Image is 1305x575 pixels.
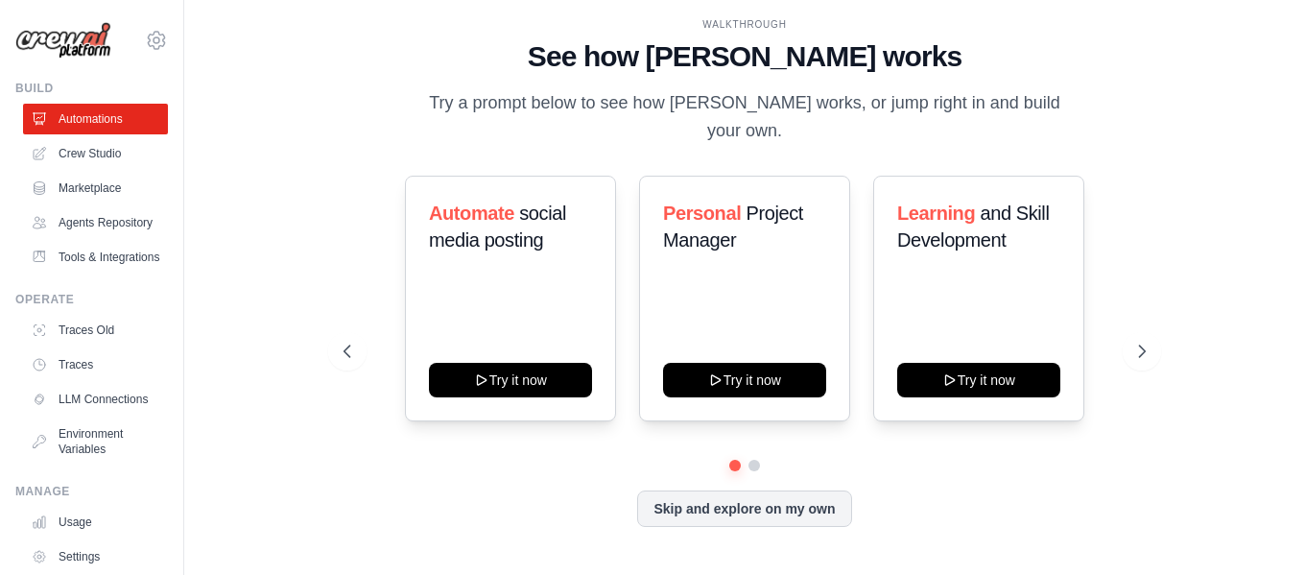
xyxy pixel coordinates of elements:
[23,419,168,465] a: Environment Variables
[663,363,826,397] button: Try it now
[15,292,168,307] div: Operate
[23,315,168,346] a: Traces Old
[15,81,168,96] div: Build
[15,484,168,499] div: Manage
[23,104,168,134] a: Automations
[344,17,1145,32] div: WALKTHROUGH
[15,22,111,60] img: Logo
[429,363,592,397] button: Try it now
[23,384,168,415] a: LLM Connections
[422,89,1067,146] p: Try a prompt below to see how [PERSON_NAME] works, or jump right in and build your own.
[429,203,514,224] span: Automate
[897,203,975,224] span: Learning
[637,491,851,527] button: Skip and explore on my own
[897,203,1049,251] span: and Skill Development
[23,207,168,238] a: Agents Repository
[23,242,168,273] a: Tools & Integrations
[23,138,168,169] a: Crew Studio
[23,507,168,538] a: Usage
[663,203,741,224] span: Personal
[897,363,1060,397] button: Try it now
[23,541,168,572] a: Settings
[23,173,168,204] a: Marketplace
[23,349,168,380] a: Traces
[344,39,1145,74] h1: See how [PERSON_NAME] works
